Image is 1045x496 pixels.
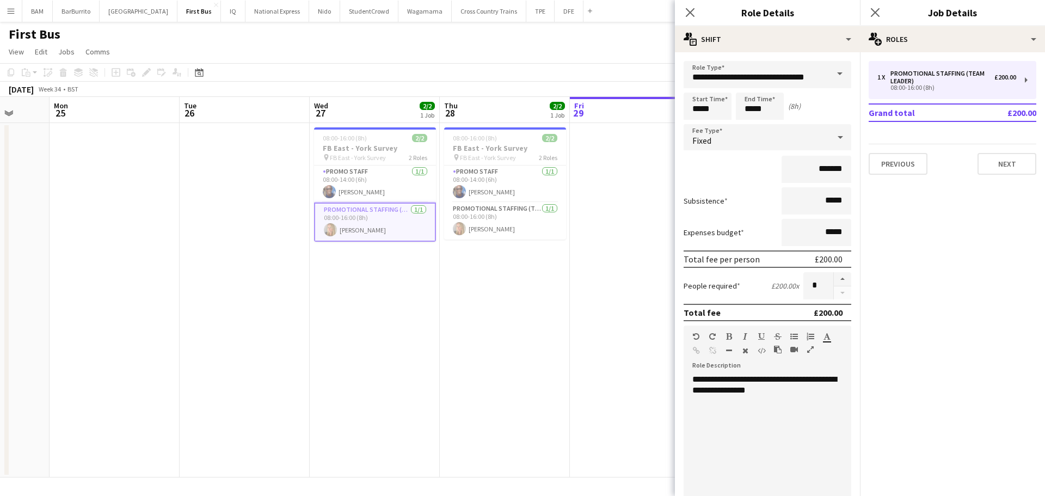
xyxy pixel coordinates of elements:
span: FB East - York Survey [330,154,386,162]
button: Previous [869,153,927,175]
span: Thu [444,101,458,111]
h3: Job Details [860,5,1045,20]
span: Edit [35,47,47,57]
button: First Bus [177,1,221,22]
span: View [9,47,24,57]
span: Fixed [692,135,711,146]
div: 1 Job [420,111,434,119]
div: [DATE] [9,84,34,95]
span: 2/2 [542,134,557,142]
a: Jobs [54,45,79,59]
button: Italic [741,332,749,341]
div: Total fee [684,307,721,318]
label: People required [684,281,740,291]
button: Redo [709,332,716,341]
button: IQ [221,1,245,22]
label: Subsistence [684,196,728,206]
h3: FB East - York Survey [314,143,436,153]
td: Grand total [869,104,972,121]
div: £200.00 [815,254,843,265]
span: 2/2 [550,102,565,110]
h3: FB East - York Survey [444,143,566,153]
span: Wed [314,101,328,111]
div: Total fee per person [684,254,760,265]
button: Paste as plain text [774,345,782,354]
span: 08:00-16:00 (8h) [453,134,497,142]
app-card-role: Promo Staff1/108:00-14:00 (6h)[PERSON_NAME] [314,166,436,203]
button: TPE [526,1,555,22]
span: Fri [574,101,584,111]
button: StudentCrowd [340,1,398,22]
div: Promotional Staffing (Team Leader) [890,70,994,85]
span: 26 [182,107,196,119]
div: £200.00 x [771,281,799,291]
button: Underline [758,332,765,341]
button: HTML Code [758,346,765,355]
button: Cross Country Trains [452,1,526,22]
div: Shift [675,26,860,52]
td: £200.00 [972,104,1036,121]
span: Tue [184,101,196,111]
span: 25 [52,107,68,119]
div: £200.00 [814,307,843,318]
div: (8h) [788,101,801,111]
app-card-role: Promotional Staffing (Team Leader)1/108:00-16:00 (8h)[PERSON_NAME] [314,203,436,242]
button: Next [978,153,1036,175]
button: Strikethrough [774,332,782,341]
a: Comms [81,45,114,59]
button: Unordered List [790,332,798,341]
button: BAM [22,1,53,22]
button: National Express [245,1,309,22]
button: [GEOGRAPHIC_DATA] [100,1,177,22]
button: Increase [834,272,851,286]
div: 1 x [877,74,890,81]
span: 27 [312,107,328,119]
button: Ordered List [807,332,814,341]
div: BST [67,85,78,93]
span: Jobs [58,47,75,57]
div: Roles [860,26,1045,52]
button: Wagamama [398,1,452,22]
h1: First Bus [9,26,60,42]
button: Fullscreen [807,345,814,354]
button: Bold [725,332,733,341]
app-card-role: Promotional Staffing (Team Leader)1/108:00-16:00 (8h)[PERSON_NAME] [444,203,566,240]
button: Undo [692,332,700,341]
button: Clear Formatting [741,346,749,355]
h3: Role Details [675,5,860,20]
div: 08:00-16:00 (8h) [877,85,1016,90]
div: £200.00 [994,74,1016,81]
button: Text Color [823,332,831,341]
button: DFE [555,1,583,22]
button: BarBurrito [53,1,100,22]
span: 28 [442,107,458,119]
span: FB East - York Survey [460,154,516,162]
button: Insert video [790,345,798,354]
app-job-card: 08:00-16:00 (8h)2/2FB East - York Survey FB East - York Survey2 RolesPromo Staff1/108:00-14:00 (6... [444,127,566,240]
span: 08:00-16:00 (8h) [323,134,367,142]
span: 29 [573,107,584,119]
app-card-role: Promo Staff1/108:00-14:00 (6h)[PERSON_NAME] [444,166,566,203]
button: Horizontal Line [725,346,733,355]
a: Edit [30,45,52,59]
span: Week 34 [36,85,63,93]
span: 2 Roles [539,154,557,162]
app-job-card: 08:00-16:00 (8h)2/2FB East - York Survey FB East - York Survey2 RolesPromo Staff1/108:00-14:00 (6... [314,127,436,242]
a: View [4,45,28,59]
span: Mon [54,101,68,111]
span: 2 Roles [409,154,427,162]
span: 2/2 [420,102,435,110]
span: 2/2 [412,134,427,142]
button: Nido [309,1,340,22]
div: 1 Job [550,111,564,119]
label: Expenses budget [684,228,744,237]
span: Comms [85,47,110,57]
